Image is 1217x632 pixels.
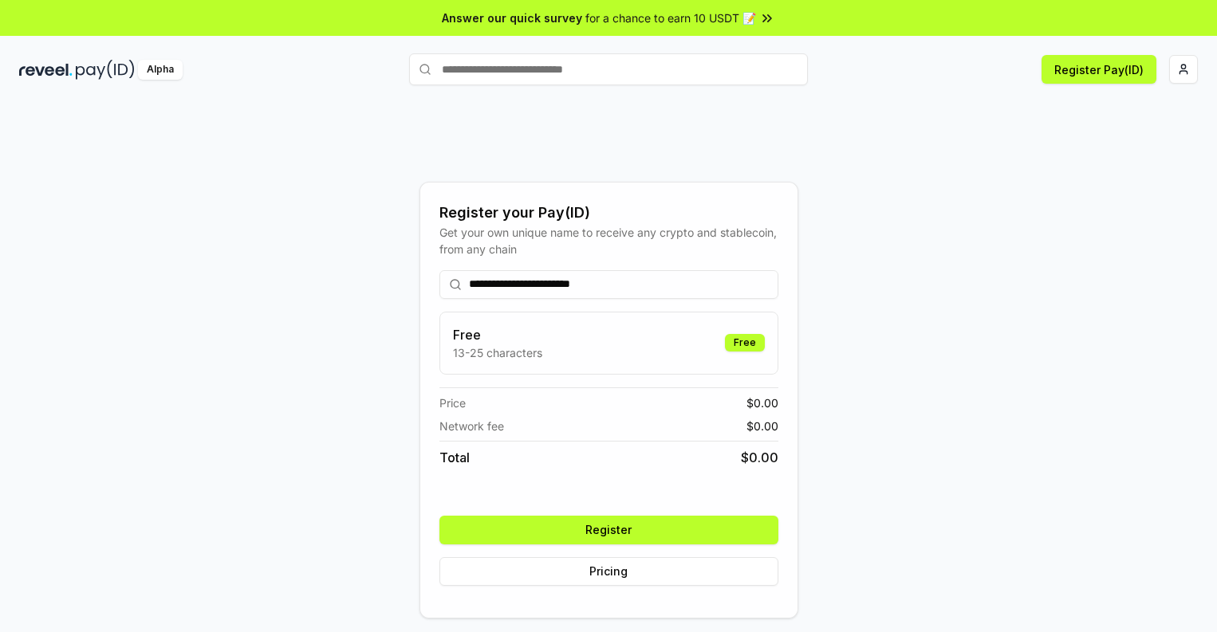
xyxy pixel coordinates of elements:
[741,448,778,467] span: $ 0.00
[453,344,542,361] p: 13-25 characters
[19,60,73,80] img: reveel_dark
[746,418,778,434] span: $ 0.00
[439,448,470,467] span: Total
[138,60,183,80] div: Alpha
[439,395,466,411] span: Price
[1042,55,1156,84] button: Register Pay(ID)
[585,10,756,26] span: for a chance to earn 10 USDT 📝
[439,418,504,434] span: Network fee
[439,557,778,586] button: Pricing
[442,10,582,26] span: Answer our quick survey
[453,325,542,344] h3: Free
[439,202,778,224] div: Register your Pay(ID)
[439,516,778,544] button: Register
[725,334,765,351] div: Free
[439,224,778,257] div: Get your own unique name to receive any crypto and stablecoin, from any chain
[76,60,135,80] img: pay_id
[746,395,778,411] span: $ 0.00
